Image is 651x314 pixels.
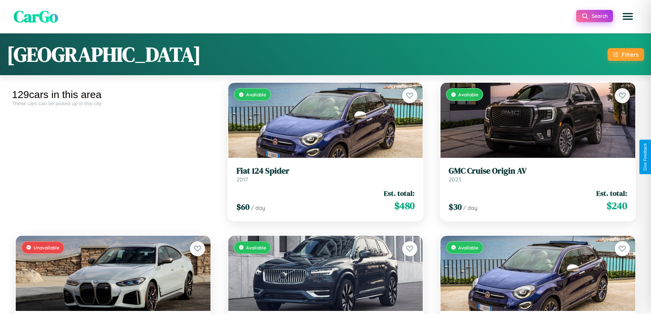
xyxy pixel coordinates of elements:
span: 2017 [236,176,248,183]
button: Search [576,10,613,22]
button: Open menu [618,7,637,26]
h1: [GEOGRAPHIC_DATA] [7,40,201,68]
span: 2023 [449,176,461,183]
div: Give Feedback [643,143,648,171]
span: / day [251,204,265,211]
span: $ 60 [236,201,249,213]
h3: GMC Cruise Origin AV [449,166,627,176]
span: Search [592,13,608,19]
span: $ 240 [607,199,627,213]
div: 129 cars in this area [12,89,214,100]
button: Filters [608,48,644,61]
span: Unavailable [33,245,59,250]
span: Available [458,245,478,250]
span: Available [458,92,478,97]
span: $ 30 [449,201,462,213]
div: These cars can be picked up in this city. [12,100,214,106]
span: / day [463,204,477,211]
a: GMC Cruise Origin AV2023 [449,166,627,183]
span: Available [246,245,266,250]
span: Est. total: [596,188,627,198]
div: Filters [622,51,639,58]
span: CarGo [14,5,58,28]
span: $ 480 [394,199,415,213]
span: Available [246,92,266,97]
h3: Fiat 124 Spider [236,166,415,176]
span: Est. total: [384,188,415,198]
a: Fiat 124 Spider2017 [236,166,415,183]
